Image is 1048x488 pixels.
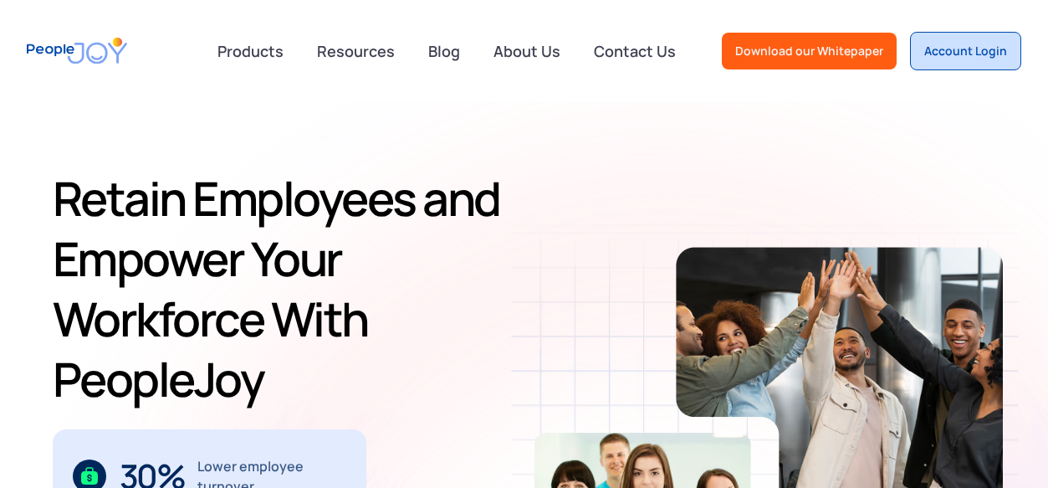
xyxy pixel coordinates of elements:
a: Contact Us [584,33,686,69]
div: Products [207,34,294,68]
a: Blog [418,33,470,69]
h1: Retain Employees and Empower Your Workforce With PeopleJoy [53,168,535,409]
a: Account Login [910,32,1021,70]
div: Account Login [924,43,1007,59]
a: Download our Whitepaper [722,33,897,69]
div: Download our Whitepaper [735,43,883,59]
a: Resources [307,33,405,69]
a: home [27,27,127,74]
a: About Us [483,33,570,69]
